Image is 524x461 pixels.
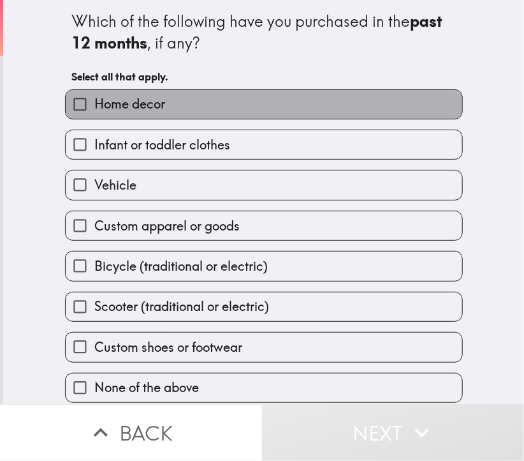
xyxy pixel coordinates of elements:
[66,130,462,159] button: Infant or toddler clothes
[66,252,462,280] button: Bicycle (traditional or electric)
[66,292,462,321] button: Scooter (traditional or electric)
[66,374,462,402] button: None of the above
[94,95,165,113] span: Home decor
[72,11,456,54] div: Which of the following have you purchased in the , if any?
[94,257,268,275] span: Bicycle (traditional or electric)
[94,338,242,356] span: Custom shoes or footwear
[72,70,456,84] h6: Select all that apply.
[262,404,524,461] button: Next
[94,217,240,235] span: Custom apparel or goods
[66,90,462,119] button: Home decor
[66,333,462,361] button: Custom shoes or footwear
[94,379,199,397] span: None of the above
[66,170,462,199] button: Vehicle
[94,298,269,315] span: Scooter (traditional or electric)
[94,176,136,194] span: Vehicle
[94,136,230,154] span: Infant or toddler clothes
[66,211,462,240] button: Custom apparel or goods
[72,11,446,52] b: past 12 months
